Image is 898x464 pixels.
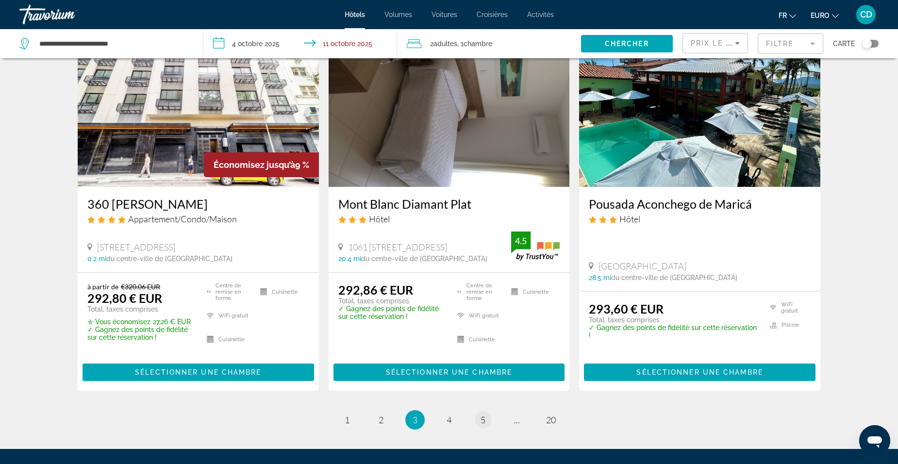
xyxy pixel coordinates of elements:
div: 9 % [204,152,319,177]
button: Chercher [581,35,673,52]
a: Volumes [384,11,412,18]
button: Changer de devise [811,8,839,22]
span: à partir de [87,282,118,291]
a: Sélectionner une chambre [83,365,314,376]
span: Sélectionner une chambre [135,368,261,376]
span: [STREET_ADDRESS] [97,242,175,252]
span: Prix le plus bas [691,39,767,47]
font: WiFi gratuit [218,313,249,319]
ins: 293,60 € EUR [589,301,664,316]
a: Pousada Aconchego de Maricá [589,197,811,211]
span: Hôtel [619,214,640,224]
a: Sélectionner une chambre [333,365,565,376]
button: Sélectionner une chambre [584,364,815,381]
del: €320.06 EUR [121,282,160,291]
button: Sélectionner une chambre [83,364,314,381]
font: Centre de remise en forme [466,282,506,301]
span: du centre-ville de [GEOGRAPHIC_DATA] [361,255,487,263]
p: Total, taxes comprises [589,316,757,324]
span: 5 [481,414,485,425]
span: 2 [379,414,383,425]
button: Date d’arrivée : 4 oct. 2025 Date de départ : 11 oct. 2025 [203,29,397,58]
font: Centre de remise en forme [216,282,255,301]
span: ✮ Vous économisez [87,318,150,326]
a: Mont Blanc Diamant Plat [338,197,560,211]
ins: 292,80 € EUR [87,291,162,305]
p: Total, taxes comprises [87,305,195,313]
span: 3 [413,414,417,425]
span: du centre-ville de [GEOGRAPHIC_DATA] [106,255,233,263]
span: Sélectionner une chambre [636,368,763,376]
span: 1 [345,414,349,425]
span: 0.2 mi [87,255,106,263]
nav: Pagination [78,410,820,430]
font: , 1 [457,40,464,48]
span: 1061 [STREET_ADDRESS] [348,242,447,252]
font: WiFi gratuit [781,301,811,314]
span: Chambre [464,40,492,48]
p: ✓ Gagnez des points de fidélité sur cette réservation ! [87,326,195,341]
span: Carte [833,37,855,50]
font: Cuisinette [523,289,549,295]
span: Appartement/Condo/Maison [128,214,237,224]
span: [GEOGRAPHIC_DATA] [599,261,686,271]
span: 4 [447,414,451,425]
span: ... [514,414,520,425]
span: Sélectionner une chambre [386,368,512,376]
img: trustyou-badge.svg [511,232,560,260]
img: Image de l’hôtel [78,32,319,187]
font: 27,26 € EUR [153,318,191,326]
img: Image de l’hôtel [329,32,570,187]
span: Fr [779,12,787,19]
span: 28.5 mi [589,274,611,282]
div: Appartement 4 étoiles [87,214,309,224]
p: ✓ Gagnez des points de fidélité sur cette réservation ! [338,305,446,320]
span: EURO [811,12,830,19]
a: Hôtels [345,11,365,18]
font: Cuisinette [272,289,298,295]
font: Piscine [782,322,799,328]
a: 360 [PERSON_NAME] [87,197,309,211]
button: Filtre [758,33,823,54]
img: Image de l’hôtel [579,32,820,187]
font: 2 [430,40,433,48]
a: Activités [527,11,554,18]
ins: 292,86 € EUR [338,282,413,297]
div: Hôtel 3 étoiles [589,214,811,224]
button: Changer la langue [779,8,796,22]
span: Hôtel [369,214,390,224]
span: du centre-ville de [GEOGRAPHIC_DATA] [611,274,737,282]
button: Menu utilisateur [853,4,879,25]
div: 4.5 [511,235,531,247]
font: Cuisinette [218,336,245,343]
a: Sélectionner une chambre [584,365,815,376]
a: Croisières [477,11,508,18]
a: Voitures [432,11,457,18]
mat-select: Trier par [691,37,740,49]
a: Travorium [19,2,116,27]
span: Chercher [605,40,649,48]
button: Voyageurs : 2 adultes, 0 enfants [397,29,581,58]
iframe: Bouton de lancement de la fenêtre de messagerie [859,425,890,456]
div: Hôtel 3 étoiles [338,214,560,224]
p: ✓ Gagnez des points de fidélité sur cette réservation ! [589,324,757,339]
font: Cuisinette [469,336,495,343]
span: Économisez jusqu’à [214,160,295,170]
span: 20.4 mi [338,255,361,263]
span: 20 [546,414,556,425]
font: WiFi gratuit [469,313,499,319]
span: CD [860,10,872,19]
span: Adultes [433,40,457,48]
button: Basculer la carte [855,39,879,48]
